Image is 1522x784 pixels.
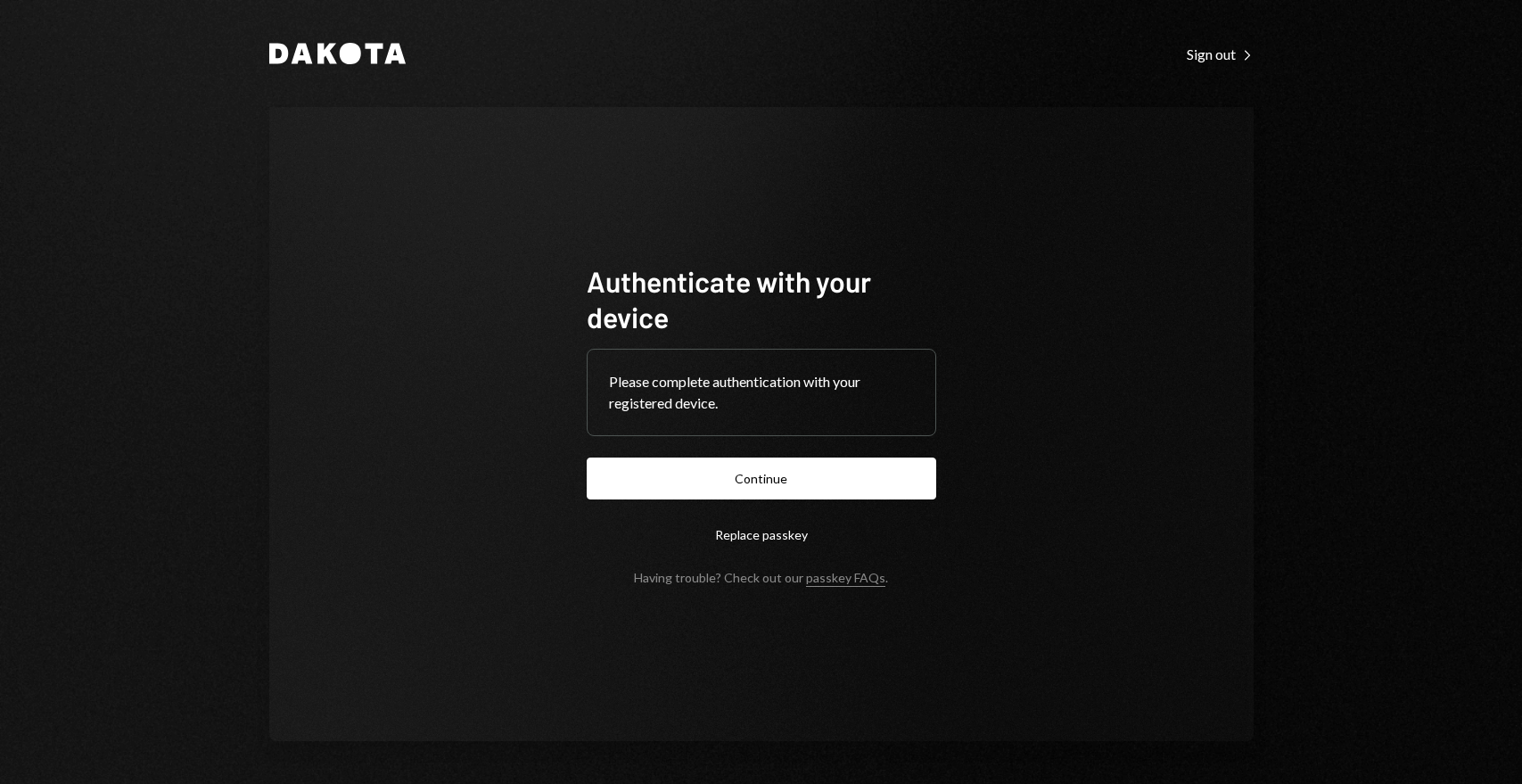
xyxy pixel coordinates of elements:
[587,263,936,334] h1: Authenticate with your device
[806,570,885,587] a: passkey FAQs
[609,371,914,414] div: Please complete authentication with your registered device.
[1187,44,1254,63] a: Sign out
[587,458,936,499] button: Continue
[587,514,936,556] button: Replace passkey
[1187,45,1254,63] div: Sign out
[634,570,888,585] div: Having trouble? Check out our .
